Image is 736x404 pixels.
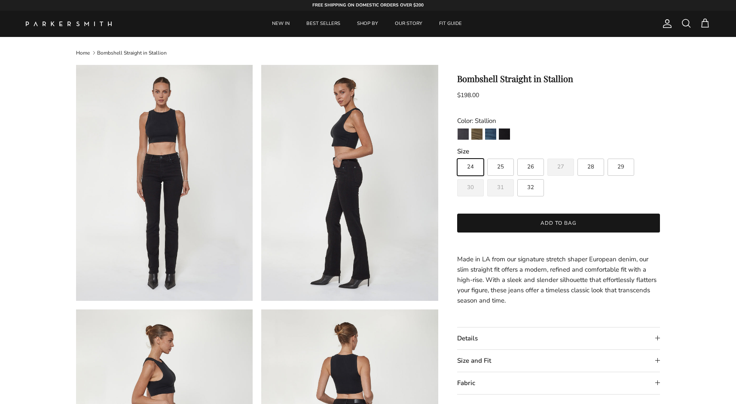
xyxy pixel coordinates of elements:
summary: Details [457,327,660,349]
a: Home [76,49,90,56]
a: Army [471,128,483,143]
summary: Size and Fit [457,350,660,372]
a: Stallion [498,128,510,143]
label: Sold out [457,179,484,196]
span: Made in LA from our signature stretch shaper European denim, our slim straight fit offers a moder... [457,255,657,305]
button: Add to bag [457,214,660,233]
img: La Jolla [485,129,496,140]
img: Army [471,129,483,140]
a: OUR STORY [387,11,430,37]
span: $198.00 [457,91,479,99]
img: Point Break [458,129,469,140]
a: Account [659,18,672,29]
span: 27 [557,164,564,170]
a: SHOP BY [349,11,386,37]
div: Primary [128,11,606,37]
legend: Size [457,147,469,156]
a: FIT GUIDE [431,11,470,37]
a: Bombshell Straight in Stallion [97,49,167,56]
nav: Breadcrumbs [76,49,660,56]
img: Parker Smith [26,21,112,26]
label: Sold out [547,159,574,176]
span: 31 [497,185,504,190]
span: 32 [527,185,534,190]
a: La Jolla [485,128,497,143]
label: Sold out [487,179,514,196]
span: 26 [527,164,534,170]
strong: FREE SHIPPING ON DOMESTIC ORDERS OVER $200 [312,2,424,8]
div: Color: Stallion [457,116,660,126]
img: Stallion [499,129,510,140]
span: 24 [467,164,474,170]
span: 28 [587,164,594,170]
summary: Fabric [457,372,660,394]
span: 29 [617,164,624,170]
h1: Bombshell Straight in Stallion [457,73,660,84]
a: Point Break [457,128,469,143]
a: NEW IN [264,11,297,37]
span: 25 [497,164,504,170]
span: 30 [467,185,474,190]
a: BEST SELLERS [299,11,348,37]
